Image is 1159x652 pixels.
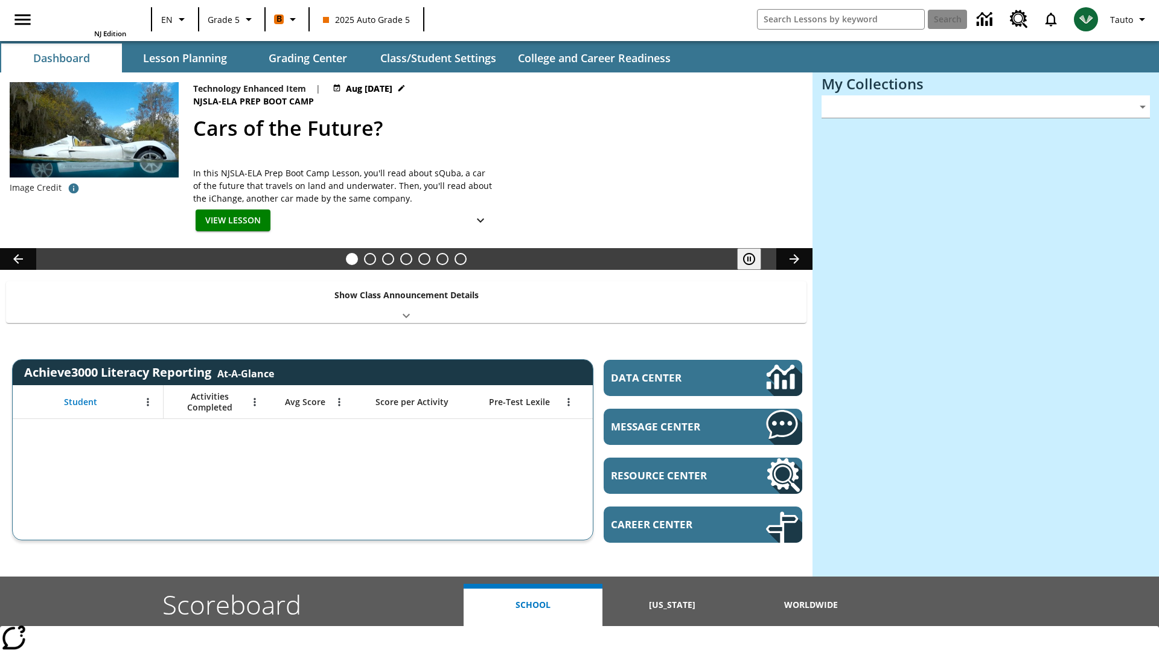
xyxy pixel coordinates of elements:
button: Language: EN, Select a language [156,8,194,30]
button: Profile/Settings [1105,8,1154,30]
button: Slide 1 Cars of the Future? [346,253,358,265]
input: search field [758,10,924,29]
button: Lesson carousel, Next [776,248,813,270]
p: Image Credit [10,182,62,194]
span: Resource Center [611,468,730,482]
button: School [464,584,602,626]
a: Resource Center, Will open in new tab [1003,3,1035,36]
div: At-A-Glance [217,365,274,380]
button: Class/Student Settings [371,43,506,72]
a: Data Center [604,360,802,396]
span: Activities Completed [170,391,249,413]
span: B [276,11,282,27]
button: Open side menu [5,2,40,37]
span: Grade 5 [208,13,240,26]
span: Data Center [611,371,725,385]
span: Career Center [611,517,730,531]
img: High-tech automobile treading water. [10,82,179,196]
a: Message Center [604,409,802,445]
span: Message Center [611,420,730,433]
button: Slide 5 Career Lesson [418,253,430,265]
button: Grading Center [247,43,368,72]
button: College and Career Readiness [508,43,680,72]
h2: Cars of the Future? [193,113,798,144]
button: Slide 6 Making a Difference for the Planet [436,253,449,265]
div: Show Class Announcement Details [6,281,806,323]
a: Resource Center, Will open in new tab [604,458,802,494]
button: Select a new avatar [1067,4,1105,35]
span: Avg Score [285,397,325,407]
button: Open Menu [330,393,348,411]
button: Slide 2 What's the Big Idea? [364,253,376,265]
button: Dashboard [1,43,122,72]
button: Worldwide [742,584,881,626]
span: Student [64,397,97,407]
button: Open Menu [139,393,157,411]
div: Pause [737,248,773,270]
span: Pre-Test Lexile [489,397,550,407]
button: Open Menu [560,393,578,411]
span: Score per Activity [375,397,449,407]
a: Career Center [604,507,802,543]
button: Photo credit: AP [62,177,86,199]
img: avatar image [1074,7,1098,31]
h3: My Collections [822,75,1150,92]
span: Achieve3000 Literacy Reporting [24,364,274,380]
span: Tauto [1110,13,1133,26]
p: Show Class Announcement Details [334,289,479,301]
span: | [316,82,321,95]
div: In this NJSLA-ELA Prep Boot Camp Lesson, you'll read about sQuba, a car of the future that travel... [193,167,495,205]
a: Home [48,5,126,29]
button: Aug 24 - Aug 01 Choose Dates [330,82,408,95]
span: NJSLA-ELA Prep Boot Camp [193,95,316,108]
button: Slide 4 Pre-release lesson [400,253,412,265]
p: Technology Enhanced Item [193,82,306,95]
button: Slide 7 Sleepless in the Animal Kingdom [455,253,467,265]
div: Home [48,4,126,38]
button: View Lesson [196,209,270,232]
span: NJ Edition [94,29,126,38]
button: [US_STATE] [602,584,741,626]
button: Slide 3 One Idea, Lots of Hard Work [382,253,394,265]
button: Boost Class color is orange. Change class color [269,8,305,30]
button: Show Details [468,209,493,232]
a: Data Center [969,3,1003,36]
button: Grade: Grade 5, Select a grade [203,8,261,30]
button: Lesson Planning [124,43,245,72]
button: Pause [737,248,761,270]
a: Notifications [1035,4,1067,35]
button: Open Menu [246,393,264,411]
span: EN [161,13,173,26]
span: 2025 Auto Grade 5 [323,13,410,26]
span: Aug [DATE] [346,82,392,95]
